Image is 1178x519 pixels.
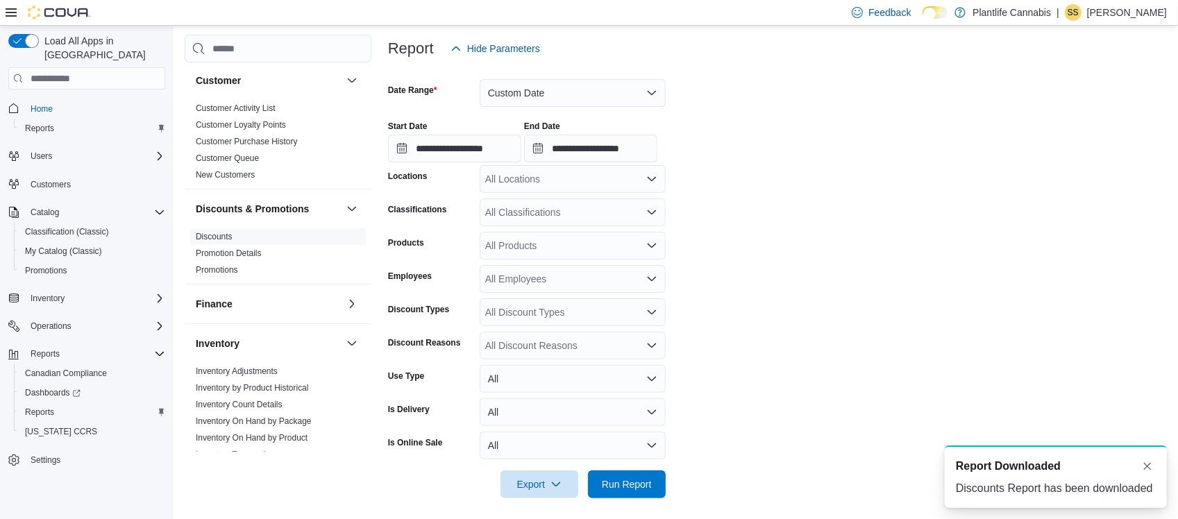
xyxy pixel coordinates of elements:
div: Notification [956,458,1156,475]
span: My Catalog (Classic) [25,246,102,257]
button: Canadian Compliance [14,364,171,383]
button: Inventory [344,335,360,352]
h3: Discounts & Promotions [196,202,309,216]
label: Date Range [388,85,437,96]
button: Customer [196,74,341,87]
span: Customer Loyalty Points [196,119,286,130]
button: Open list of options [646,307,657,318]
a: Canadian Compliance [19,365,112,382]
a: Inventory Transactions [196,450,280,459]
span: Discounts [196,231,233,242]
span: Settings [31,454,60,466]
a: Promotions [19,262,73,279]
a: Promotion Details [196,248,262,258]
span: Canadian Compliance [19,365,165,382]
a: Customer Purchase History [196,137,298,146]
span: Operations [25,318,165,334]
button: All [480,365,666,393]
button: Open list of options [646,240,657,251]
label: Is Delivery [388,404,430,415]
span: New Customers [196,169,255,180]
a: New Customers [196,170,255,180]
span: Promotions [25,265,67,276]
span: Reports [25,123,54,134]
img: Cova [28,6,90,19]
span: Inventory Adjustments [196,366,278,377]
button: Reports [3,344,171,364]
button: Classification (Classic) [14,222,171,241]
label: Start Date [388,121,428,132]
a: Inventory On Hand by Product [196,433,308,443]
span: Feedback [868,6,911,19]
span: Inventory On Hand by Product [196,432,308,443]
a: Home [25,101,58,117]
button: Inventory [3,289,171,308]
span: [US_STATE] CCRS [25,426,97,437]
h3: Finance [196,297,233,311]
span: Run Report [602,477,652,491]
span: Canadian Compliance [25,368,107,379]
span: Inventory [31,293,65,304]
h3: Customer [196,74,241,87]
span: Reports [31,348,60,359]
button: Discounts & Promotions [344,201,360,217]
span: Export [509,470,570,498]
span: Inventory by Product Historical [196,382,309,393]
div: Sarah Swensrude [1065,4,1082,21]
a: Customer Activity List [196,103,276,113]
span: Inventory Count Details [196,399,283,410]
button: All [480,432,666,459]
button: Run Report [588,470,666,498]
span: Catalog [31,207,59,218]
button: Reports [25,346,65,362]
span: Catalog [25,204,165,221]
span: Dashboards [19,384,165,401]
label: Is Online Sale [388,437,443,448]
input: Dark Mode [923,6,948,19]
button: Finance [344,296,360,312]
button: All [480,398,666,426]
a: Settings [25,452,66,468]
button: Home [3,98,171,118]
a: Inventory Adjustments [196,366,278,376]
span: SS [1068,4,1079,21]
a: My Catalog (Classic) [19,243,108,259]
button: Reports [14,402,171,422]
button: Custom Date [480,79,666,107]
a: Promotions [196,265,238,275]
span: Reports [25,407,54,418]
div: Customer [185,100,371,189]
span: My Catalog (Classic) [19,243,165,259]
a: Customer Loyalty Points [196,120,286,130]
nav: Complex example [8,92,165,506]
button: [US_STATE] CCRS [14,422,171,441]
button: Export [500,470,578,498]
label: Employees [388,271,432,282]
label: Discount Reasons [388,337,461,348]
span: Hide Parameters [467,42,540,56]
span: Operations [31,321,71,332]
span: Home [31,103,53,114]
label: Products [388,237,424,248]
a: Reports [19,120,60,137]
button: Inventory [196,337,341,350]
button: Catalog [25,204,65,221]
a: [US_STATE] CCRS [19,423,103,440]
span: Reports [19,404,165,420]
a: Dashboards [19,384,86,401]
span: Customers [31,179,71,190]
span: Classification (Classic) [25,226,109,237]
span: Promotion Details [196,248,262,259]
button: Reports [14,119,171,138]
span: Customer Queue [196,153,259,164]
span: Settings [25,451,165,468]
button: Users [3,146,171,166]
label: Use Type [388,371,424,382]
span: Reports [25,346,165,362]
button: Customers [3,174,171,194]
p: | [1057,4,1059,21]
input: Press the down key to open a popover containing a calendar. [524,135,657,162]
span: Load All Apps in [GEOGRAPHIC_DATA] [39,34,165,62]
button: Operations [3,316,171,336]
